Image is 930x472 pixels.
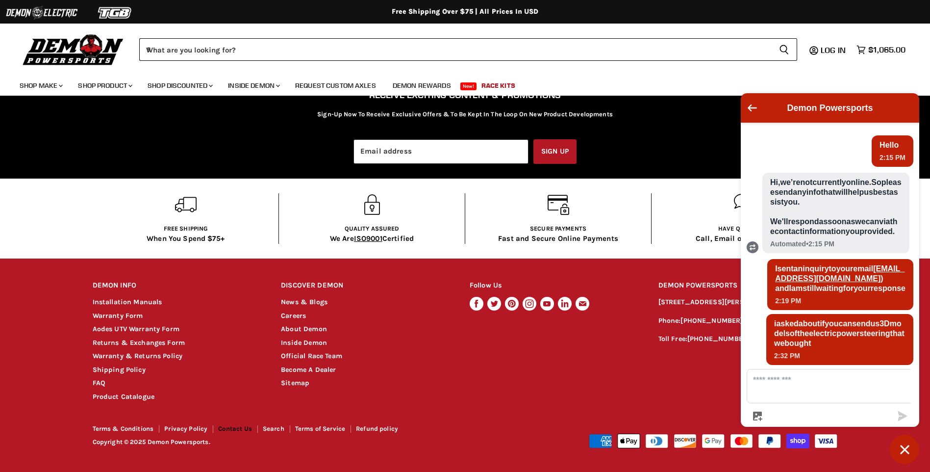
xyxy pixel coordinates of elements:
[281,339,327,347] a: Inside Demon
[771,38,797,61] button: Search
[658,274,838,297] h2: DEMON POWERSPORTS
[356,425,398,432] a: Refund policy
[73,7,857,16] div: Free Shipping Over $75 | All Prices In USD
[696,234,793,244] p: Call, Email or Chat With Us
[281,312,306,320] a: Careers
[530,225,586,232] span: Secure Payments
[738,93,922,464] inbox-online-store-chat: Shopify online store chat
[658,315,838,327] p: Phone:
[93,393,155,401] a: Product Catalogue
[821,45,846,55] span: Log in
[658,334,838,345] p: Toll Free:
[12,76,69,96] a: Shop Make
[218,425,252,432] a: Contact Us
[281,274,451,297] h2: DISCOVER DEMON
[263,425,284,432] a: Search
[164,225,208,232] span: Free shipping
[281,379,309,387] a: Sitemap
[460,82,477,90] span: New!
[281,352,342,360] a: Official Race Team
[718,225,771,232] span: Have questions
[221,76,286,96] a: Inside Demon
[93,312,143,320] a: Warranty Form
[281,366,336,374] a: Become A Dealer
[93,425,154,432] a: Terms & Conditions
[93,379,105,387] a: FAQ
[20,32,127,67] img: Demon Powersports
[687,335,750,343] a: [PHONE_NUMBER]
[868,45,905,54] span: $1,065.00
[178,90,753,100] h2: Receive exciting Content & Promotions
[533,139,577,163] button: Sign up
[385,76,458,96] a: Demon Rewards
[317,109,613,119] p: Sign-Up Now To Receive Exclusive Offers & To Be Kept In The Loop On New Product Developments
[474,76,523,96] a: Race Kits
[93,325,179,333] a: Aodes UTV Warranty Form
[470,274,640,297] h2: Follow Us
[345,225,400,232] span: Quality Assured
[498,234,618,244] p: Fast and Secure Online Payments
[71,76,138,96] a: Shop Product
[281,325,327,333] a: About Demon
[147,234,225,244] p: When You Spend $75+
[658,297,838,308] p: [STREET_ADDRESS][PERSON_NAME]
[164,425,207,432] a: Privacy Policy
[78,3,152,22] img: TGB Logo 2
[93,425,466,436] nav: Footer
[93,439,466,446] p: Copyright © 2025 Demon Powersports.
[93,274,263,297] h2: DEMON INFO
[5,3,78,22] img: Demon Electric Logo 2
[330,234,414,244] p: We Are Certified
[288,76,383,96] a: Request Custom Axles
[354,234,382,243] span: ISO9001
[12,72,903,96] ul: Main menu
[139,38,771,61] input: When autocomplete results are available use up and down arrows to review and enter to select
[139,38,797,61] form: Product
[353,139,528,163] input: Email address
[680,316,743,325] a: [PHONE_NUMBER]
[816,46,852,54] a: Log in
[140,76,219,96] a: Shop Discounted
[93,352,183,360] a: Warranty & Returns Policy
[93,339,185,347] a: Returns & Exchanges Form
[852,43,910,57] a: $1,065.00
[281,298,327,306] a: News & Blogs
[93,366,146,374] a: Shipping Policy
[295,425,345,432] a: Terms of Service
[93,298,162,306] a: Installation Manuals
